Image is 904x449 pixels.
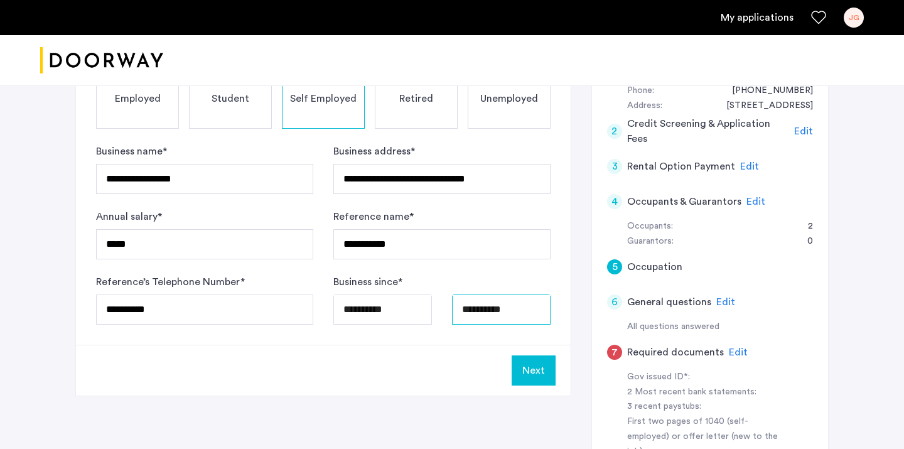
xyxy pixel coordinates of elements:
a: Favorites [811,10,826,25]
div: 0 [795,234,813,249]
div: JG [844,8,864,28]
div: Occupants: [627,219,673,234]
div: 4 [607,194,622,209]
span: Unemployed [480,91,538,106]
h5: Occupation [627,259,682,274]
input: Available date [452,295,551,325]
h5: Credit Screening & Application Fees [627,116,790,146]
span: Edit [729,347,748,357]
span: Employed [115,91,161,106]
div: 2 Most recent bank statements: [627,385,785,400]
label: Business since * [333,274,402,289]
div: All questions answered [627,320,813,335]
div: Phone: [627,84,654,99]
div: 3 recent paystubs: [627,399,785,414]
span: Self Employed [290,91,357,106]
div: +13103431439 [719,84,813,99]
input: Available date [333,295,432,325]
h5: Rental Option Payment [627,159,735,174]
div: 7 [607,345,622,360]
label: Reference’s Telephone Number * [96,274,245,289]
div: Gov issued ID*: [627,370,785,385]
span: Edit [716,297,735,307]
span: Retired [399,91,433,106]
img: logo [40,37,163,84]
label: Business name * [96,144,167,159]
div: 229 E 5th St, #8 [714,99,813,114]
h5: Required documents [627,345,724,360]
span: Edit [746,197,765,207]
div: 3 [607,159,622,174]
div: Address: [627,99,662,114]
div: Guarantors: [627,234,674,249]
button: Next [512,355,556,386]
div: 5 [607,259,622,274]
span: Edit [794,126,813,136]
label: Business address * [333,144,415,159]
span: Edit [740,161,759,171]
a: Cazamio logo [40,37,163,84]
a: My application [721,10,794,25]
span: Student [212,91,249,106]
h5: General questions [627,295,711,310]
div: 2 [607,124,622,139]
h5: Occupants & Guarantors [627,194,741,209]
div: 6 [607,295,622,310]
label: Reference name * [333,209,414,224]
div: 2 [795,219,813,234]
label: Annual salary * [96,209,162,224]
